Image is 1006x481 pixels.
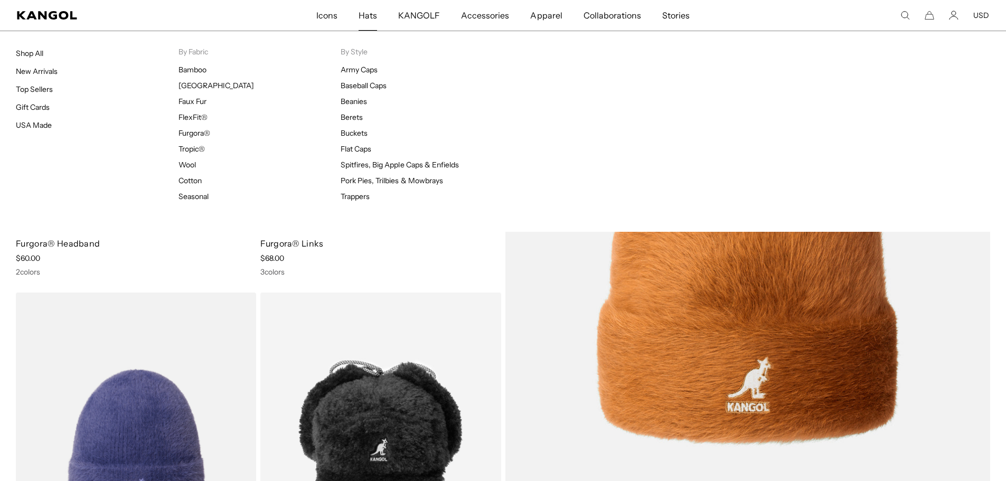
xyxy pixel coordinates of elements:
span: $60.00 [16,253,40,263]
span: $68.00 [260,253,284,263]
a: Tropic® [178,144,205,154]
a: Pork Pies, Trilbies & Mowbrays [341,176,443,185]
a: [GEOGRAPHIC_DATA] [178,81,254,90]
a: Spitfires, Big Apple Caps & Enfields [341,160,459,169]
p: By Fabric [178,47,341,56]
a: Berets [341,112,363,122]
div: 3 colors [260,267,501,277]
a: Bamboo [178,65,206,74]
a: Faux Fur [178,97,206,106]
div: 2 colors [16,267,256,277]
button: USD [973,11,989,20]
a: FlexFit® [178,112,208,122]
button: Cart [925,11,934,20]
a: Shop All [16,49,43,58]
a: Account [949,11,958,20]
a: Beanies [341,97,367,106]
a: Army Caps [341,65,378,74]
a: Gift Cards [16,102,50,112]
a: Furgora® [178,128,210,138]
a: Wool [178,160,196,169]
a: Cotton [178,176,202,185]
summary: Search here [900,11,910,20]
a: Trappers [341,192,370,201]
a: Top Sellers [16,84,53,94]
a: New Arrivals [16,67,58,76]
a: Furgora® Links [260,238,323,249]
a: Furgora® Headband [16,238,100,249]
a: USA Made [16,120,52,130]
a: Buckets [341,128,368,138]
a: Flat Caps [341,144,371,154]
a: Baseball Caps [341,81,387,90]
a: Seasonal [178,192,209,201]
a: Kangol [17,11,209,20]
p: By Style [341,47,503,56]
